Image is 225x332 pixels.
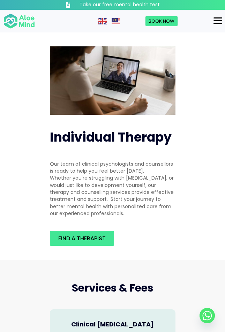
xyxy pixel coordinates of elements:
[50,46,175,115] img: Therapy online individual
[50,231,114,246] a: Find a therapist
[50,1,175,8] a: Take our free mental health test
[98,17,107,24] a: English
[149,18,174,24] span: Book Now
[112,17,121,24] a: Malay
[50,174,175,217] div: Whether you're struggling with [MEDICAL_DATA], or would just like to development yourself, our th...
[211,15,225,27] button: Menu
[57,320,168,329] h4: Clinical [MEDICAL_DATA]
[80,1,160,8] h3: Take our free mental health test
[50,128,172,146] span: Individual Therapy
[58,234,106,242] span: Find a therapist
[3,13,35,29] img: Aloe mind Logo
[112,18,120,24] img: ms
[50,160,175,175] div: Our team of clinical psychologists and counsellors is ready to help you feel better [DATE].
[72,280,153,295] span: Services & Fees
[98,18,107,24] img: en
[145,16,178,27] a: Book Now
[200,308,215,323] a: Whatsapp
